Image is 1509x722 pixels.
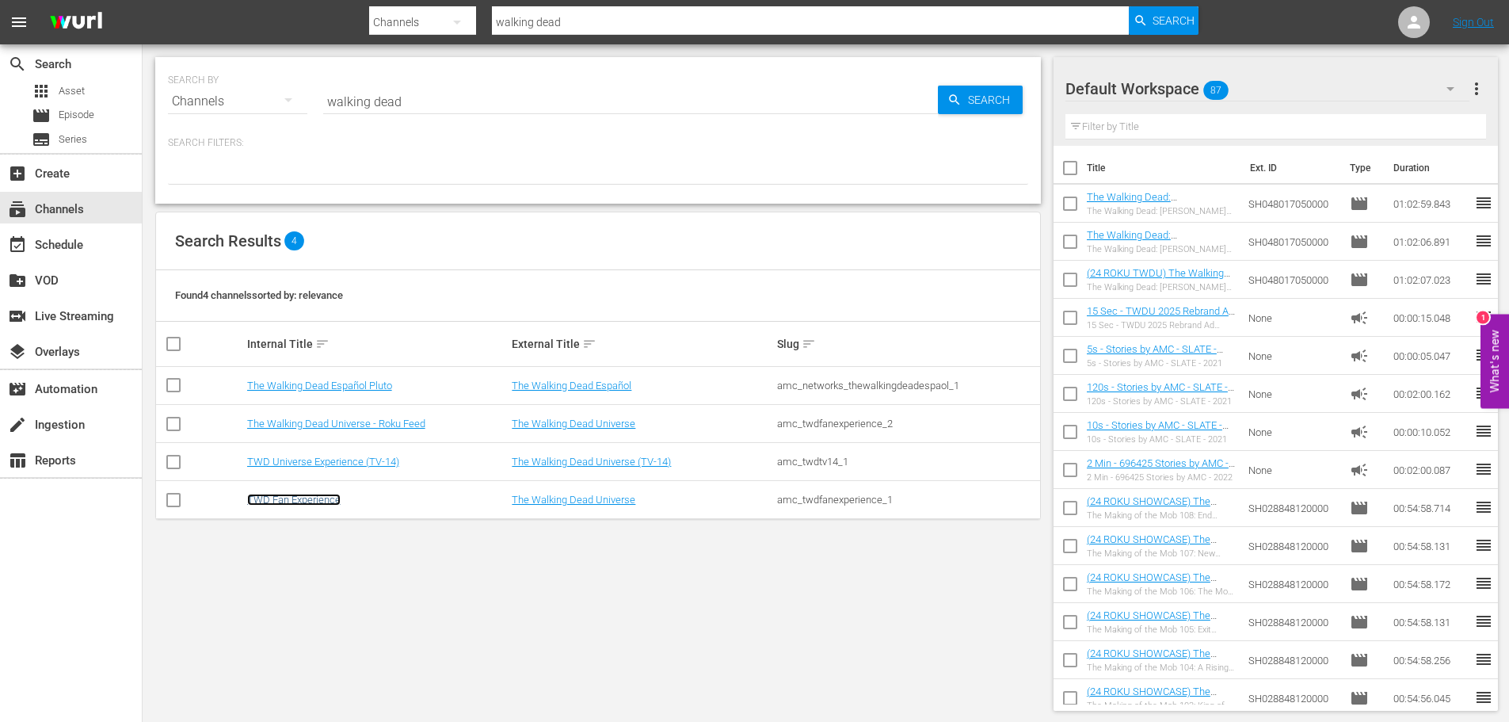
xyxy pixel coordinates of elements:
span: reorder [1474,422,1493,441]
a: The Walking Dead Universe (TV-14) [512,456,671,468]
td: 01:02:06.891 [1387,223,1474,261]
span: Create [8,164,27,183]
span: 87 [1203,74,1229,107]
span: Episode [1350,689,1369,708]
span: more_vert [1467,79,1486,98]
a: The Walking Dead Universe - Roku Feed [247,418,425,430]
span: Episode [1350,651,1369,670]
a: Sign Out [1453,16,1494,29]
span: Episode [1350,575,1369,594]
span: Ad [1350,422,1369,441]
a: The Walking Dead: [PERSON_NAME] 301: Episode 1 [1087,229,1230,253]
td: 00:54:58.131 [1387,603,1474,641]
td: 00:54:58.172 [1387,565,1474,603]
a: 120s - Stories by AMC - SLATE - 2021 [1087,381,1234,405]
span: Channels [8,200,27,219]
div: The Walking Dead: [PERSON_NAME] 301: Episode 1 [1087,282,1237,292]
div: 2 Min - 696425 Stories by AMC - 2022 [1087,472,1237,483]
span: Search [962,86,1023,114]
span: reorder [1474,650,1493,669]
td: None [1242,413,1343,451]
span: Search [1153,6,1195,35]
span: menu [10,13,29,32]
div: amc_twdfanexperience_2 [777,418,1038,430]
th: Title [1087,146,1240,190]
span: sort [582,337,596,351]
td: SH028848120000 [1242,565,1343,603]
span: Ad [1350,346,1369,365]
div: Internal Title [247,334,508,353]
div: The Walking Dead: [PERSON_NAME] 301: Episode 1 [1087,206,1237,216]
span: Asset [59,83,85,99]
td: 00:00:15.048 [1387,299,1474,337]
button: Search [1129,6,1198,35]
a: The Walking Dead Español Pluto [247,380,392,392]
span: reorder [1474,269,1493,288]
span: Live Streaming [8,307,27,326]
a: (24 ROKU TWDU) The Walking Dead: [PERSON_NAME] 301: Episode 1 [1087,267,1230,303]
span: reorder [1474,231,1493,250]
span: Search [8,55,27,74]
button: more_vert [1467,70,1486,108]
td: None [1242,375,1343,413]
span: reorder [1474,346,1493,365]
span: reorder [1474,536,1493,555]
span: reorder [1474,498,1493,517]
a: (24 ROKU SHOWCASE) The Making of the Mob 106: The Mob At War ((24 ROKU SHOWCASE) The Making of th... [1087,571,1233,631]
a: (24 ROKU SHOWCASE) The Making of the Mob 105: Exit Strategy ((24 ROKU SHOWCASE) The Making of the... [1087,609,1233,669]
td: SH028848120000 [1242,641,1343,679]
a: 5s - Stories by AMC - SLATE - 2021 [1087,343,1223,367]
td: 00:54:58.714 [1387,489,1474,527]
div: amc_networks_thewalkingdeadespaol_1 [777,380,1038,392]
div: 10s - Stories by AMC - SLATE - 2021 [1087,434,1237,445]
a: The Walking Dead Universe [512,418,635,430]
div: The Walking Dead: [PERSON_NAME] 301: Episode 1 [1087,244,1237,254]
a: TWD Fan Experience [247,494,341,506]
span: reorder [1474,193,1493,212]
span: reorder [1474,308,1493,327]
span: Ad [1350,384,1369,403]
span: reorder [1474,612,1493,631]
div: The Making of the Mob 108: End Game [1087,510,1237,521]
span: Episode [59,107,94,123]
td: SH048017050000 [1242,223,1343,261]
td: SH028848120000 [1242,489,1343,527]
div: The Making of the Mob 104: A Rising Threat [1087,663,1237,673]
td: 01:02:59.843 [1387,185,1474,223]
span: Episode [1350,499,1369,518]
td: None [1242,299,1343,337]
span: Overlays [8,342,27,361]
span: Episode [1350,537,1369,556]
div: amc_twdfanexperience_1 [777,494,1038,506]
div: The Making of the Mob 106: The Mob At War [1087,586,1237,597]
div: The Making of the Mob 105: Exit Strategy [1087,625,1237,635]
td: SH028848120000 [1242,679,1343,717]
td: 00:00:10.052 [1387,413,1474,451]
td: 00:00:05.047 [1387,337,1474,375]
a: (24 ROKU SHOWCASE) The Making of the Mob 104: A Rising Threat ((24 ROKU SHOWCASE) The Making of t... [1087,648,1229,707]
span: Episode [1350,270,1369,289]
div: 1 [1477,311,1489,323]
a: 15 Sec - TWDU 2025 Rebrand Ad Slates- 15s- SLATE [1087,305,1235,329]
td: SH028848120000 [1242,527,1343,565]
td: 00:02:00.087 [1387,451,1474,489]
span: Series [59,132,87,147]
a: 10s - Stories by AMC - SLATE - 2021 [1087,419,1229,443]
span: Found 4 channels sorted by: relevance [175,289,343,301]
div: 15 Sec - TWDU 2025 Rebrand Ad Slates- 15s- SLATE [1087,320,1237,330]
span: Series [32,130,51,149]
a: The Walking Dead Universe [512,494,635,506]
td: SH028848120000 [1242,603,1343,641]
td: SH048017050000 [1242,261,1343,299]
th: Type [1340,146,1384,190]
div: Default Workspace [1065,67,1469,111]
a: TWD Universe Experience (TV-14) [247,456,399,468]
span: Ad [1350,460,1369,479]
div: 5s - Stories by AMC - SLATE - 2021 [1087,358,1237,369]
th: Duration [1384,146,1479,190]
div: The Making of the Mob 107: New Frontiers [1087,548,1237,559]
img: ans4CAIJ8jUAAAAAAAAAAAAAAAAAAAAAAAAgQb4GAAAAAAAAAAAAAAAAAAAAAAAAJMjXAAAAAAAAAAAAAAAAAAAAAAAAgAT5G... [38,4,114,41]
div: Slug [777,334,1038,353]
a: (24 ROKU SHOWCASE) The Making of the Mob 108: End Game ((24 ROKU SHOWCASE) The Making of the Mob ... [1087,495,1229,555]
span: sort [315,337,330,351]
